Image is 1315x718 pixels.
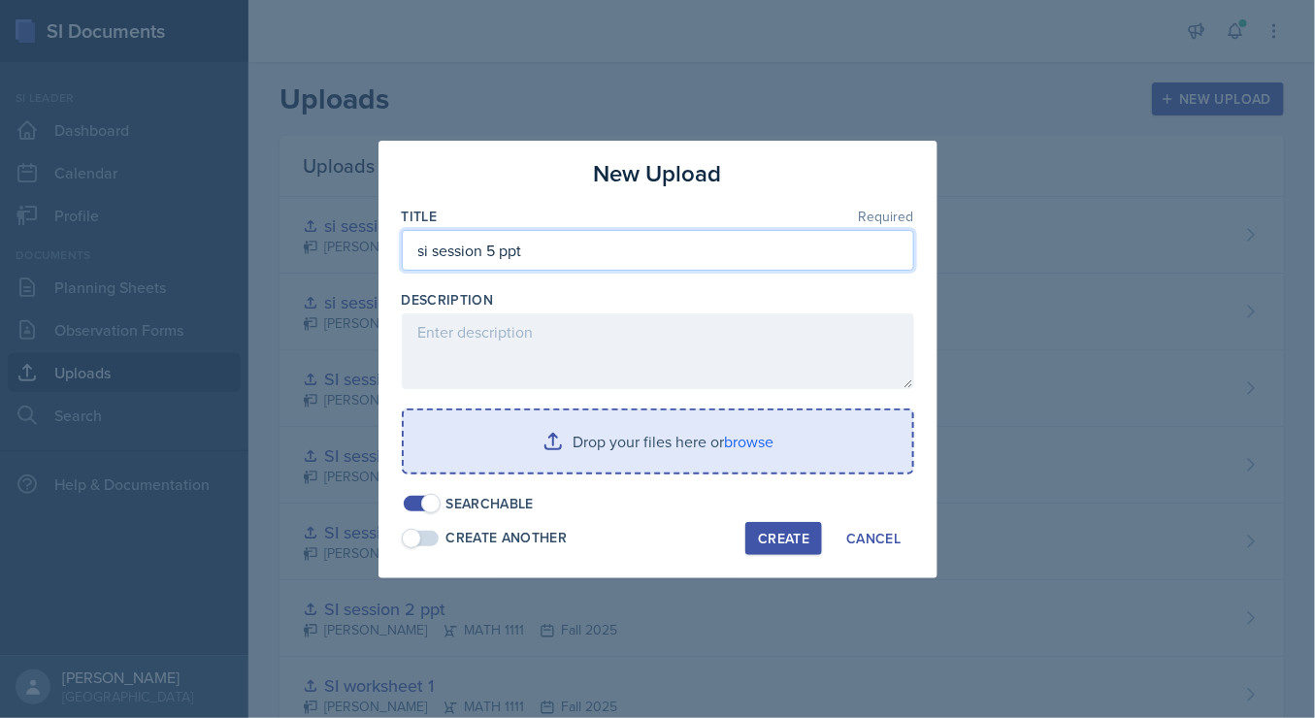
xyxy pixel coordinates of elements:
button: Create [745,522,822,555]
div: Create [758,531,809,546]
input: Enter title [402,230,914,271]
button: Cancel [834,522,913,555]
label: Description [402,290,494,310]
label: Title [402,207,438,226]
div: Create Another [446,528,568,548]
div: Searchable [446,494,535,514]
h3: New Upload [594,156,722,191]
span: Required [859,210,914,223]
div: Cancel [846,531,901,546]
